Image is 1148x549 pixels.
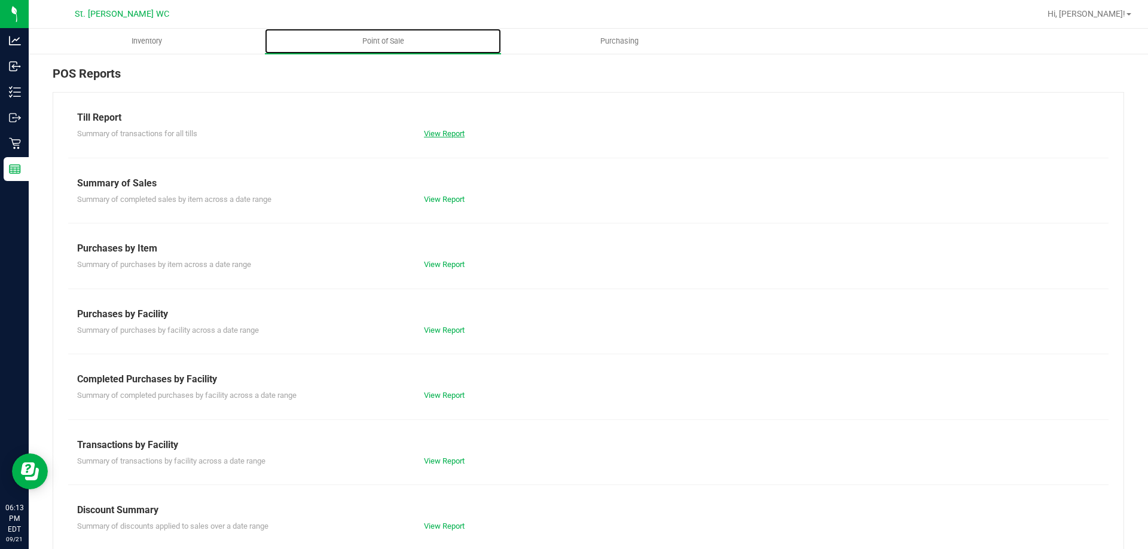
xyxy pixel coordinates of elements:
span: Summary of completed sales by item across a date range [77,195,271,204]
p: 09/21 [5,535,23,544]
inline-svg: Analytics [9,35,21,47]
inline-svg: Inventory [9,86,21,98]
span: Hi, [PERSON_NAME]! [1048,9,1125,19]
inline-svg: Inbound [9,60,21,72]
div: Purchases by Item [77,241,1100,256]
div: Summary of Sales [77,176,1100,191]
span: Summary of completed purchases by facility across a date range [77,391,297,400]
a: View Report [424,326,465,335]
a: View Report [424,129,465,138]
a: View Report [424,522,465,530]
div: Discount Summary [77,503,1100,517]
a: View Report [424,195,465,204]
span: Purchasing [584,36,655,47]
span: Summary of purchases by item across a date range [77,260,251,269]
span: Point of Sale [346,36,420,47]
div: Purchases by Facility [77,307,1100,321]
p: 06:13 PM EDT [5,502,23,535]
inline-svg: Outbound [9,112,21,124]
inline-svg: Reports [9,163,21,175]
div: Completed Purchases by Facility [77,372,1100,387]
iframe: Resource center [12,453,48,489]
span: Summary of purchases by facility across a date range [77,326,259,335]
a: Inventory [29,29,265,54]
span: Summary of discounts applied to sales over a date range [77,522,268,530]
a: Point of Sale [265,29,501,54]
a: View Report [424,456,465,465]
div: Transactions by Facility [77,438,1100,452]
a: View Report [424,391,465,400]
div: Till Report [77,111,1100,125]
inline-svg: Retail [9,137,21,149]
span: Summary of transactions for all tills [77,129,197,138]
div: POS Reports [53,65,1124,92]
span: Summary of transactions by facility across a date range [77,456,265,465]
a: Purchasing [501,29,737,54]
a: View Report [424,260,465,269]
span: St. [PERSON_NAME] WC [75,9,169,19]
span: Inventory [115,36,178,47]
